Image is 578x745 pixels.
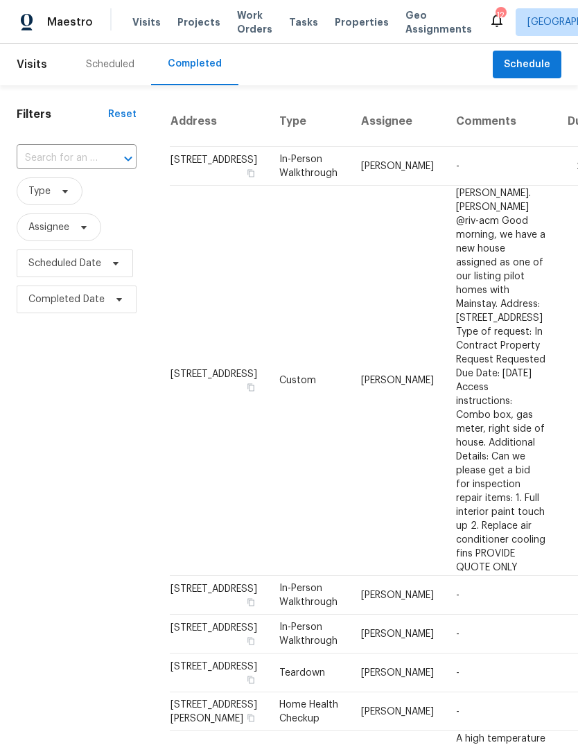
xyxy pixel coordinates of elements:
[132,15,161,29] span: Visits
[170,96,268,147] th: Address
[28,256,101,270] span: Scheduled Date
[445,186,557,576] td: [PERSON_NAME].[PERSON_NAME] @riv-acm Good morning, we have a new house assigned as one of our lis...
[289,17,318,27] span: Tasks
[445,654,557,692] td: -
[405,8,472,36] span: Geo Assignments
[245,712,257,724] button: Copy Address
[170,186,268,576] td: [STREET_ADDRESS]
[350,692,445,731] td: [PERSON_NAME]
[17,107,108,121] h1: Filters
[170,147,268,186] td: [STREET_ADDRESS]
[28,184,51,198] span: Type
[28,220,69,234] span: Assignee
[493,51,561,79] button: Schedule
[350,654,445,692] td: [PERSON_NAME]
[177,15,220,29] span: Projects
[268,186,350,576] td: Custom
[445,147,557,186] td: -
[268,576,350,615] td: In-Person Walkthrough
[119,149,138,168] button: Open
[350,576,445,615] td: [PERSON_NAME]
[47,15,93,29] span: Maestro
[350,615,445,654] td: [PERSON_NAME]
[245,635,257,647] button: Copy Address
[445,576,557,615] td: -
[445,615,557,654] td: -
[268,654,350,692] td: Teardown
[504,56,550,73] span: Schedule
[335,15,389,29] span: Properties
[245,381,257,394] button: Copy Address
[108,107,137,121] div: Reset
[17,148,98,169] input: Search for an address...
[350,96,445,147] th: Assignee
[168,57,222,71] div: Completed
[170,576,268,615] td: [STREET_ADDRESS]
[245,674,257,686] button: Copy Address
[496,8,505,22] div: 12
[17,49,47,80] span: Visits
[170,654,268,692] td: [STREET_ADDRESS]
[268,147,350,186] td: In-Person Walkthrough
[350,186,445,576] td: [PERSON_NAME]
[237,8,272,36] span: Work Orders
[245,167,257,179] button: Copy Address
[28,292,105,306] span: Completed Date
[170,615,268,654] td: [STREET_ADDRESS]
[245,596,257,608] button: Copy Address
[268,96,350,147] th: Type
[268,692,350,731] td: Home Health Checkup
[445,96,557,147] th: Comments
[445,692,557,731] td: -
[86,58,134,71] div: Scheduled
[350,147,445,186] td: [PERSON_NAME]
[268,615,350,654] td: In-Person Walkthrough
[170,692,268,731] td: [STREET_ADDRESS][PERSON_NAME]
